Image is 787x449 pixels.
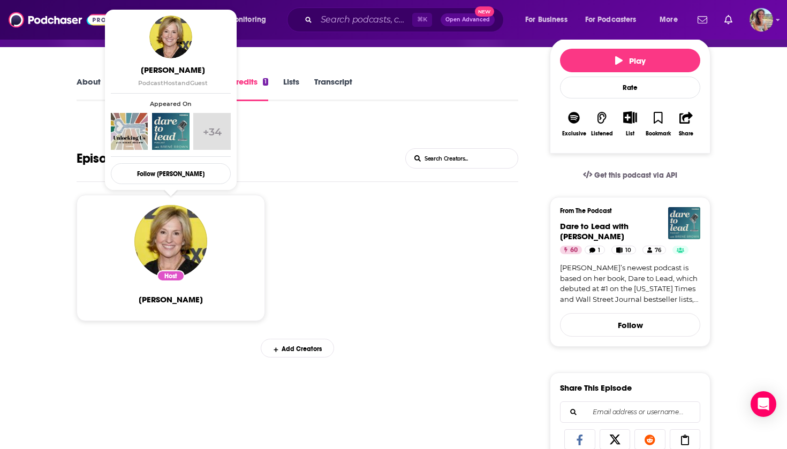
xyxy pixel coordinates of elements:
h1: Hosts and Guests of Dare to Lead Podcast with Brené Brown Trailer [77,148,229,169]
span: and [178,79,190,87]
a: Credits1 [230,77,268,101]
a: 60 [560,246,582,254]
span: [PERSON_NAME] [139,294,203,305]
button: Show More Button [619,111,641,123]
span: 10 [625,245,631,256]
img: Dare to Lead with Brené Brown [152,113,189,150]
button: Show profile menu [750,8,773,32]
span: 1 [598,245,600,256]
img: Dare to Lead with Brené Brown [668,207,700,239]
button: Follow [PERSON_NAME] [111,163,231,184]
span: ⌘ K [412,13,432,27]
img: Brené Brown [134,205,207,278]
a: 10 [611,246,636,254]
img: Brené Brown [149,16,192,58]
a: 1 [585,246,605,254]
h3: Share This Episode [560,383,632,393]
a: About [77,77,101,101]
div: Listened [591,131,613,137]
button: Listened [588,104,616,143]
div: List [626,130,634,137]
span: Open Advanced [445,17,490,22]
span: 60 [570,245,578,256]
button: Open AdvancedNew [441,13,495,26]
button: open menu [652,11,691,28]
img: Unlocking Us with Brené Brown [111,113,148,150]
a: Dare to Lead with Brené Brown [560,221,629,241]
button: Play [560,49,700,72]
span: Play [615,56,646,66]
span: Appeared On [111,100,231,108]
a: 76 [642,246,666,254]
span: 76 [655,245,661,256]
div: Bookmark [646,131,671,137]
input: Email address or username... [569,402,691,422]
h3: From The Podcast [560,207,692,215]
button: open menu [578,11,652,28]
div: Share [679,131,693,137]
span: Get this podcast via API [594,171,677,180]
div: Show More ButtonList [616,104,644,143]
span: [PERSON_NAME] [113,65,233,75]
div: Host [157,270,185,281]
span: For Podcasters [585,12,637,27]
button: open menu [518,11,581,28]
span: Logged in as ashtonwikstrom [750,8,773,32]
span: Monitoring [228,12,266,27]
a: Transcript [314,77,352,101]
a: Lists [283,77,299,101]
button: Follow [560,313,700,337]
span: Dare to Lead with [PERSON_NAME] [560,221,629,241]
span: More [660,12,678,27]
div: Exclusive [562,131,586,137]
button: Bookmark [644,104,672,143]
div: Add Creators [261,339,334,357]
a: [PERSON_NAME]’s newest podcast is based on her book, Dare to Lead, which debuted at #1 on the [US... [560,263,700,305]
span: For Business [525,12,567,27]
button: open menu [221,11,280,28]
div: Search followers [560,401,700,423]
button: Share [672,104,700,143]
a: Get this podcast via API [574,162,686,188]
div: Open Intercom Messenger [751,391,776,417]
a: Brené Brown [139,294,203,305]
span: Podcast Host Guest [138,79,208,87]
a: +34 [193,113,230,150]
a: [PERSON_NAME]PodcastHostandGuest [113,65,233,87]
div: Rate [560,77,700,98]
img: Podchaser - Follow, Share and Rate Podcasts [9,10,111,30]
a: Show notifications dropdown [693,11,712,29]
div: Search podcasts, credits, & more... [297,7,514,32]
div: 1 [263,78,268,86]
span: New [475,6,494,17]
a: Show notifications dropdown [720,11,737,29]
button: Exclusive [560,104,588,143]
input: Search podcasts, credits, & more... [316,11,412,28]
img: User Profile [750,8,773,32]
